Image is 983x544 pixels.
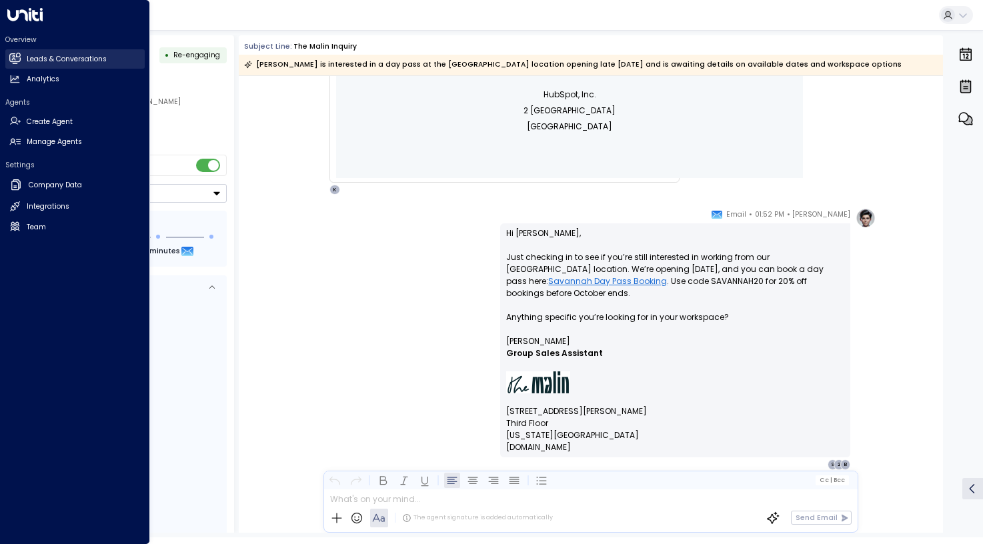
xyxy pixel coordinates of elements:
a: [DOMAIN_NAME] [506,441,571,453]
span: Third Floor [506,417,548,429]
a: Team [5,217,145,237]
h2: Agents [5,97,145,107]
h2: Overview [5,35,145,45]
h2: Company Data [29,180,82,191]
h2: Settings [5,160,145,170]
h2: Create Agent [27,117,73,127]
div: 2 [834,459,844,470]
a: Company Data [5,175,145,196]
span: [STREET_ADDRESS][PERSON_NAME] [506,405,647,417]
strong: Group Sales Assistant [506,347,603,359]
button: Undo [327,472,343,488]
span: Cc Bcc [820,477,845,483]
h2: Team [27,222,46,233]
span: [US_STATE][GEOGRAPHIC_DATA] [506,429,639,441]
span: • [787,208,790,221]
div: S [828,459,838,470]
span: Subject Line: [244,41,292,51]
h2: Integrations [27,201,69,212]
h2: Manage Agents [27,137,82,147]
h2: Leads & Conversations [27,54,107,65]
span: 01:52 PM [755,208,784,221]
span: [PERSON_NAME] [506,335,570,347]
button: Redo [347,472,363,488]
div: B [840,459,851,470]
a: Create Agent [5,112,145,131]
div: The agent signature is added automatically [402,513,553,523]
span: [PERSON_NAME] [792,208,850,221]
div: • [165,46,169,64]
span: | [830,477,832,483]
p: HubSpot, Inc. 2 [GEOGRAPHIC_DATA] [GEOGRAPHIC_DATA] [403,87,736,135]
div: K [329,185,340,195]
a: Savannah Day Pass Booking [548,275,667,287]
a: Leads & Conversations [5,49,145,69]
button: Cc|Bcc [816,475,849,485]
img: profile-logo.png [856,208,876,228]
a: Manage Agents [5,133,145,152]
span: • [749,208,752,221]
div: [PERSON_NAME] is interested in a day pass at the [GEOGRAPHIC_DATA] location opening late [DATE] a... [244,58,902,71]
span: Trigger [173,50,220,60]
h2: Analytics [27,74,59,85]
span: Email [726,208,746,221]
div: The Malin Inquiry [293,41,357,52]
p: Hi [PERSON_NAME], Just checking in to see if you’re still interested in working from our [GEOGRAP... [506,227,844,335]
a: Integrations [5,197,145,217]
a: Analytics [5,70,145,89]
